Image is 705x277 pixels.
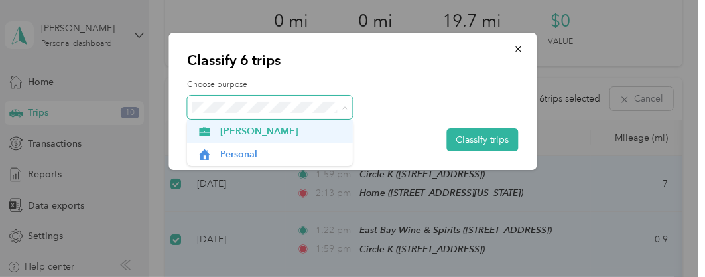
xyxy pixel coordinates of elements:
[220,147,344,161] span: Personal
[631,203,705,277] iframe: Everlance-gr Chat Button Frame
[187,79,518,91] label: Choose purpose
[220,124,344,138] span: [PERSON_NAME]
[187,51,518,70] p: Classify 6 trips
[446,128,518,151] button: Classify trips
